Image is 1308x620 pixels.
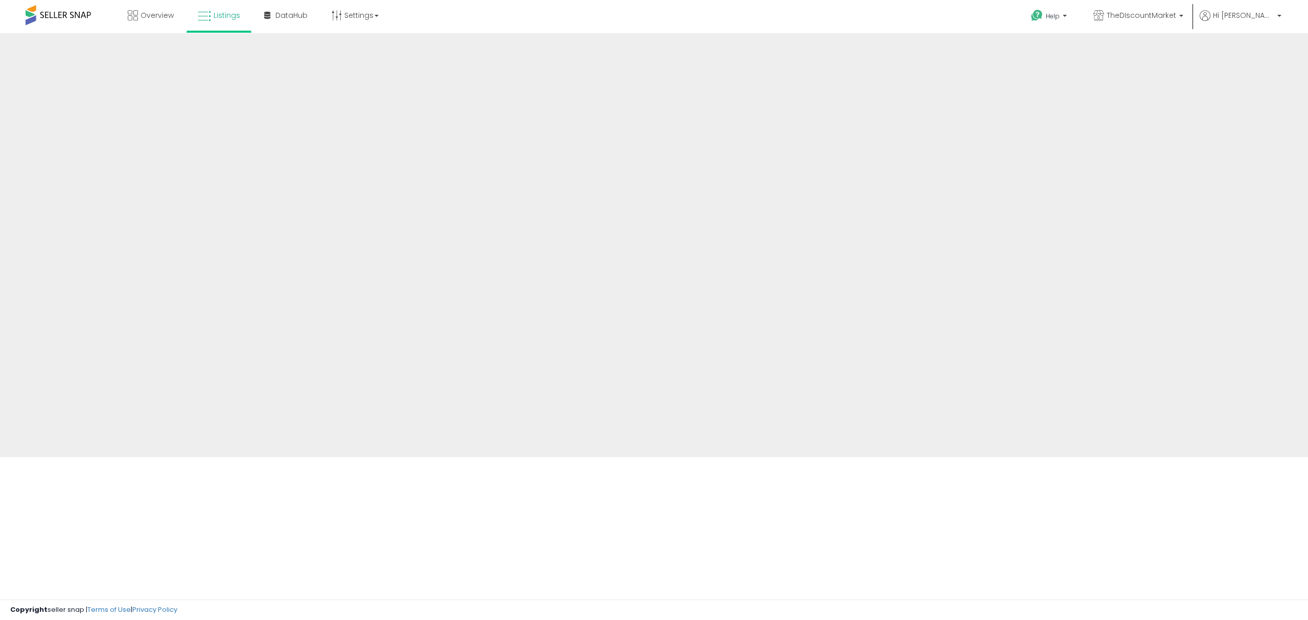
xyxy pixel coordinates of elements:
span: TheDIscountMarket [1107,10,1176,20]
span: Listings [214,10,240,20]
span: Overview [141,10,174,20]
span: DataHub [275,10,308,20]
a: Help [1023,2,1077,33]
a: Hi [PERSON_NAME] [1200,10,1281,33]
i: Get Help [1031,9,1043,22]
span: Help [1046,12,1060,20]
span: Hi [PERSON_NAME] [1213,10,1274,20]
